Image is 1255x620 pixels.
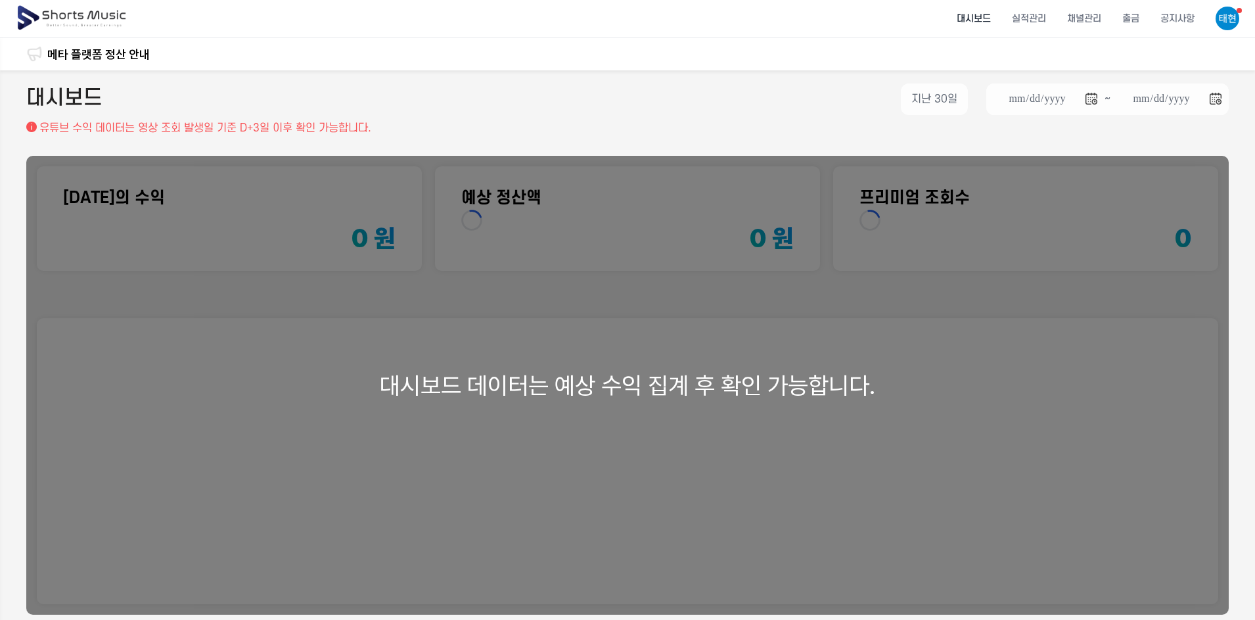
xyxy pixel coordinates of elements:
[26,122,37,132] img: 설명 아이콘
[901,83,968,115] button: 지난 30일
[1057,1,1112,36] a: 채널관리
[946,1,1001,36] a: 대시보드
[1112,1,1150,36] a: 출금
[26,46,42,62] img: 알림 아이콘
[39,120,371,136] p: 유튜브 수익 데이터는 영상 조회 발생일 기준 D+3일 이후 확인 가능합니다.
[26,83,103,115] h2: 대시보드
[986,83,1229,115] li: ~
[1150,1,1205,36] a: 공지사항
[26,156,1229,615] div: 대시보드 데이터는 예상 수익 집계 후 확인 가능합니다.
[1216,7,1239,30] img: 사용자 이미지
[47,45,150,63] a: 메타 플랫폼 정산 안내
[1001,1,1057,36] a: 실적관리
